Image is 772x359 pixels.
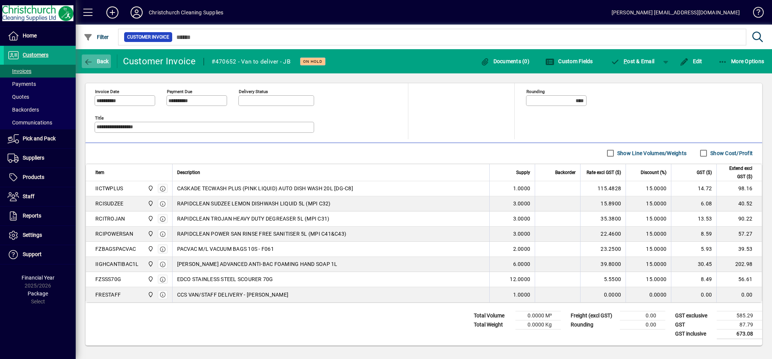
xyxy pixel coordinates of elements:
[671,329,717,339] td: GST inclusive
[626,257,671,272] td: 15.0000
[626,242,671,257] td: 15.0000
[23,174,44,180] span: Products
[671,272,716,287] td: 8.49
[23,52,48,58] span: Customers
[671,181,716,196] td: 14.72
[4,116,76,129] a: Communications
[4,149,76,168] a: Suppliers
[620,320,665,329] td: 0.00
[513,185,531,192] span: 1.0000
[585,245,621,253] div: 23.2500
[716,242,762,257] td: 39.53
[545,58,593,64] span: Custom Fields
[95,168,104,177] span: Item
[4,168,76,187] a: Products
[709,149,753,157] label: Show Cost/Profit
[95,200,123,207] div: RCISUDZEE
[82,30,111,44] button: Filter
[611,58,655,64] span: ost & Email
[607,54,658,68] button: Post & Email
[8,81,36,87] span: Payments
[8,94,29,100] span: Quotes
[146,214,154,223] span: Christchurch Cleaning Supplies Ltd
[4,129,76,148] a: Pick and Pack
[717,311,762,320] td: 585.29
[4,226,76,245] a: Settings
[671,227,716,242] td: 8.59
[717,320,762,329] td: 87.79
[716,257,762,272] td: 202.98
[95,245,136,253] div: FZBAGSPACVAC
[680,58,702,64] span: Edit
[612,6,740,19] div: [PERSON_NAME] [EMAIL_ADDRESS][DOMAIN_NAME]
[177,215,330,222] span: RAPIDCLEAN TROJAN HEAVY DUTY DEGREASER 5L (MPI C31)
[721,164,752,181] span: Extend excl GST ($)
[212,56,291,68] div: #470652 - Van to deliver - JB
[23,213,41,219] span: Reports
[149,6,223,19] div: Christchurch Cleaning Supplies
[543,54,595,68] button: Custom Fields
[697,168,712,177] span: GST ($)
[555,168,576,177] span: Backorder
[526,89,545,94] mat-label: Rounding
[624,58,627,64] span: P
[671,242,716,257] td: 5.93
[8,68,31,74] span: Invoices
[671,257,716,272] td: 30.45
[177,275,273,283] span: EDCO STAINLESS STEEL SCOURER 70G
[515,320,561,329] td: 0.0000 Kg
[95,291,121,298] div: FRESTAFF
[716,211,762,227] td: 90.22
[671,311,717,320] td: GST exclusive
[513,260,531,268] span: 6.0000
[513,230,531,238] span: 3.0000
[95,275,121,283] div: FZSSS70G
[4,187,76,206] a: Staff
[23,33,37,39] span: Home
[146,199,154,208] span: Christchurch Cleaning Supplies Ltd
[470,320,515,329] td: Total Weight
[146,291,154,299] span: Christchurch Cleaning Supplies Ltd
[95,89,119,94] mat-label: Invoice date
[127,33,169,41] span: Customer Invoice
[626,211,671,227] td: 15.0000
[567,311,620,320] td: Freight (excl GST)
[177,200,331,207] span: RAPIDCLEAN SUDZEE LEMON DISHWASH LIQUID 5L (MPI C32)
[626,196,671,211] td: 15.0000
[716,54,766,68] button: More Options
[671,287,716,302] td: 0.00
[4,207,76,225] a: Reports
[678,54,704,68] button: Edit
[146,245,154,253] span: Christchurch Cleaning Supplies Ltd
[95,115,104,120] mat-label: Title
[23,135,56,141] span: Pick and Pack
[515,311,561,320] td: 0.0000 M³
[146,260,154,268] span: Christchurch Cleaning Supplies Ltd
[513,245,531,253] span: 2.0000
[4,65,76,78] a: Invoices
[620,311,665,320] td: 0.00
[76,54,117,68] app-page-header-button: Back
[95,215,125,222] div: RCITROJAN
[513,200,531,207] span: 3.0000
[716,272,762,287] td: 56.61
[626,287,671,302] td: 0.0000
[146,275,154,283] span: Christchurch Cleaning Supplies Ltd
[82,54,111,68] button: Back
[177,185,353,192] span: CASKADE TECWASH PLUS (PINK LIQUID) AUTO DISH WASH 20L [DG-C8]
[23,232,42,238] span: Settings
[23,193,34,199] span: Staff
[641,168,666,177] span: Discount (%)
[8,120,52,126] span: Communications
[4,103,76,116] a: Backorders
[516,168,530,177] span: Supply
[100,6,125,19] button: Add
[671,196,716,211] td: 6.08
[585,230,621,238] div: 22.4600
[510,275,530,283] span: 12.0000
[95,230,133,238] div: RCIPOWERSAN
[4,26,76,45] a: Home
[616,149,686,157] label: Show Line Volumes/Weights
[177,291,289,298] span: CCS VAN/STAFF DELIVERY - [PERSON_NAME]
[626,227,671,242] td: 15.0000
